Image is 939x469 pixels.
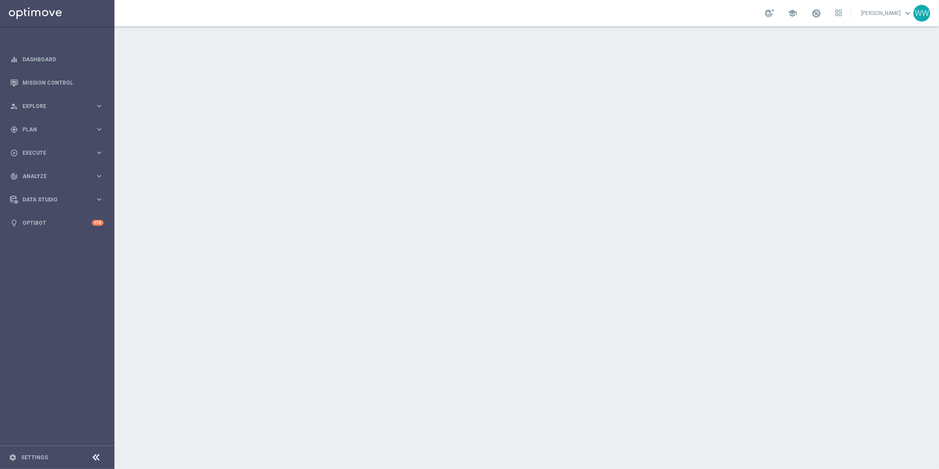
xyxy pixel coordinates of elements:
[22,150,95,156] span: Execute
[10,172,18,180] i: track_changes
[95,195,103,204] i: keyboard_arrow_right
[913,5,930,22] div: WW
[860,7,913,20] a: [PERSON_NAME]keyboard_arrow_down
[21,455,48,460] a: Settings
[22,127,95,132] span: Plan
[10,219,18,227] i: lightbulb
[10,149,95,157] div: Execute
[22,71,103,94] a: Mission Control
[22,104,95,109] span: Explore
[95,172,103,180] i: keyboard_arrow_right
[10,149,104,156] button: play_circle_outline Execute keyboard_arrow_right
[10,126,95,134] div: Plan
[10,196,95,204] div: Data Studio
[10,211,103,234] div: Optibot
[10,71,103,94] div: Mission Control
[92,220,103,226] div: +10
[10,56,104,63] button: equalizer Dashboard
[10,79,104,86] button: Mission Control
[10,102,95,110] div: Explore
[22,211,92,234] a: Optibot
[95,125,103,134] i: keyboard_arrow_right
[9,454,17,462] i: settings
[10,48,103,71] div: Dashboard
[10,102,18,110] i: person_search
[10,173,104,180] button: track_changes Analyze keyboard_arrow_right
[10,149,18,157] i: play_circle_outline
[903,8,913,18] span: keyboard_arrow_down
[10,196,104,203] button: Data Studio keyboard_arrow_right
[22,197,95,202] span: Data Studio
[10,220,104,227] button: lightbulb Optibot +10
[95,102,103,110] i: keyboard_arrow_right
[10,103,104,110] button: person_search Explore keyboard_arrow_right
[10,126,18,134] i: gps_fixed
[788,8,797,18] span: school
[22,48,103,71] a: Dashboard
[10,172,95,180] div: Analyze
[22,174,95,179] span: Analyze
[95,149,103,157] i: keyboard_arrow_right
[10,56,18,63] i: equalizer
[10,126,104,133] button: gps_fixed Plan keyboard_arrow_right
